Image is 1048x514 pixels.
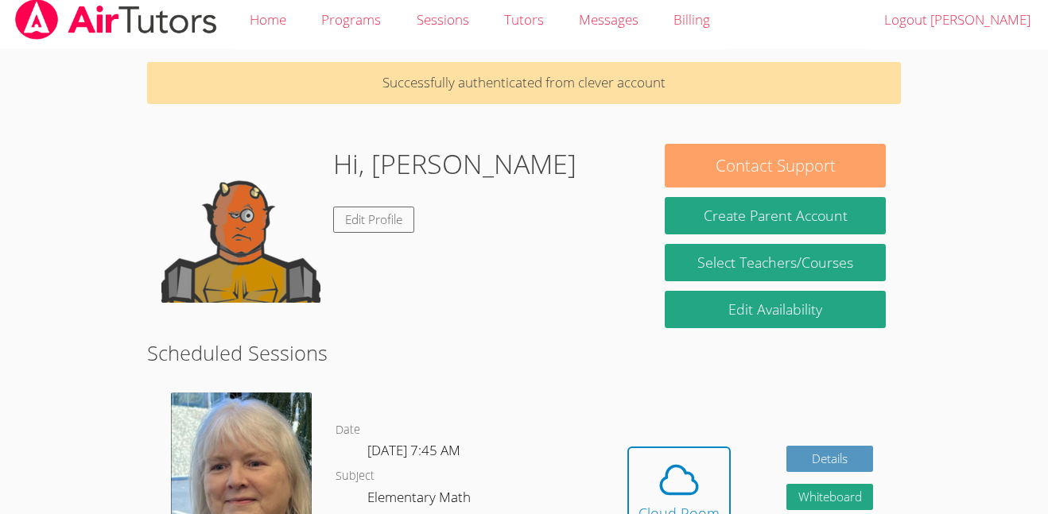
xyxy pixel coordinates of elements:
[665,144,886,187] button: Contact Support
[147,62,902,104] p: Successfully authenticated from clever account
[579,10,639,29] span: Messages
[333,144,576,184] h1: Hi, [PERSON_NAME]
[786,446,874,472] a: Details
[367,486,474,513] dd: Elementary Math
[147,338,902,368] h2: Scheduled Sessions
[786,484,874,510] button: Whiteboard
[161,144,320,303] img: default.png
[367,441,460,459] span: [DATE] 7:45 AM
[336,420,360,440] dt: Date
[665,197,886,234] button: Create Parent Account
[336,466,375,486] dt: Subject
[333,207,414,233] a: Edit Profile
[665,244,886,281] a: Select Teachers/Courses
[665,291,886,328] a: Edit Availability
